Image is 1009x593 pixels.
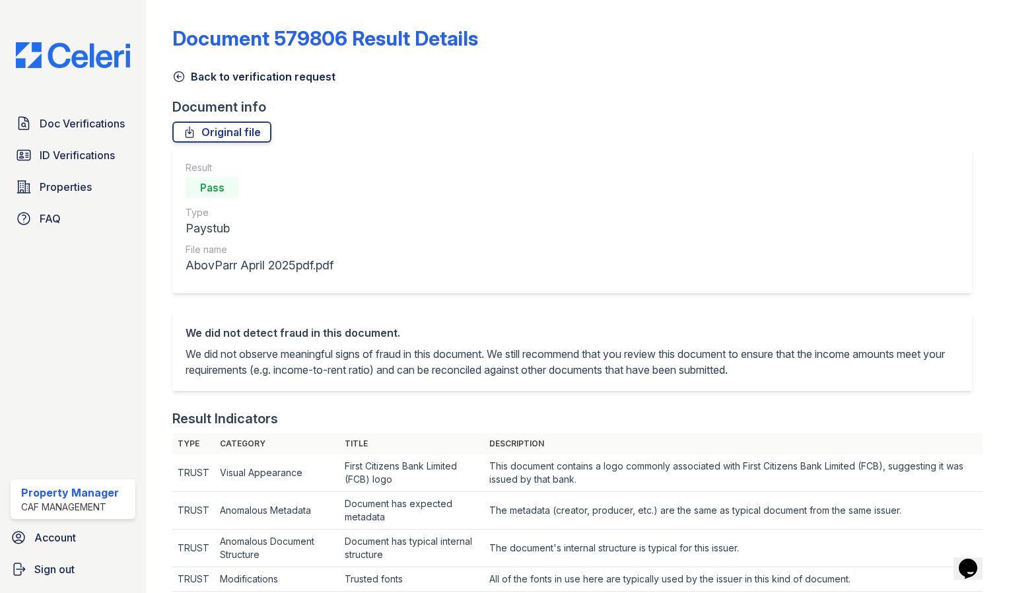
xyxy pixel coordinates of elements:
span: Properties [40,179,92,195]
a: Document 579806 Result Details [172,26,478,50]
span: FAQ [40,211,61,227]
div: File name [186,243,333,256]
div: Type [186,206,333,219]
th: Title [339,433,484,454]
td: Modifications [215,567,339,592]
td: First Citizens Bank Limited (FCB) logo [339,454,484,492]
td: TRUST [172,492,215,530]
th: Type [172,433,215,454]
td: Anomalous Metadata [215,492,339,530]
span: Doc Verifications [40,116,125,131]
td: TRUST [172,567,215,592]
a: Sign out [5,556,141,582]
a: Back to verification request [172,69,335,85]
iframe: chat widget [954,540,996,580]
td: Document has expected metadata [339,492,484,530]
p: We did not observe meaningful signs of fraud in this document. We still recommend that you review... [186,346,959,378]
td: Visual Appearance [215,454,339,492]
td: All of the fonts in use here are typically used by the issuer in this kind of document. [484,567,983,592]
a: Account [5,524,141,551]
span: ID Verifications [40,147,115,163]
td: The document's internal structure is typical for this issuer. [484,530,983,567]
a: FAQ [11,205,135,232]
div: Document info [172,98,983,116]
div: We did not detect fraud in this document. [186,325,959,341]
td: Trusted fonts [339,567,484,592]
div: AbovParr April 2025pdf.pdf [186,256,333,275]
td: This document contains a logo commonly associated with First Citizens Bank Limited (FCB), suggest... [484,454,983,492]
div: Paystub [186,219,333,238]
th: Description [484,433,983,454]
td: Document has typical internal structure [339,530,484,567]
span: Account [34,530,76,545]
td: The metadata (creator, producer, etc.) are the same as typical document from the same issuer. [484,492,983,530]
div: CAF Management [21,501,119,514]
td: TRUST [172,454,215,492]
div: Property Manager [21,485,119,501]
th: Category [215,433,339,454]
td: TRUST [172,530,215,567]
td: Anomalous Document Structure [215,530,339,567]
div: Pass [186,177,238,198]
div: Result Indicators [172,409,278,428]
a: Doc Verifications [11,110,135,137]
img: CE_Logo_Blue-a8612792a0a2168367f1c8372b55b34899dd931a85d93a1a3d3e32e68fde9ad4.png [5,42,141,68]
a: Original file [172,122,271,143]
span: Sign out [34,561,75,577]
a: ID Verifications [11,142,135,168]
div: Result [186,161,333,174]
a: Properties [11,174,135,200]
